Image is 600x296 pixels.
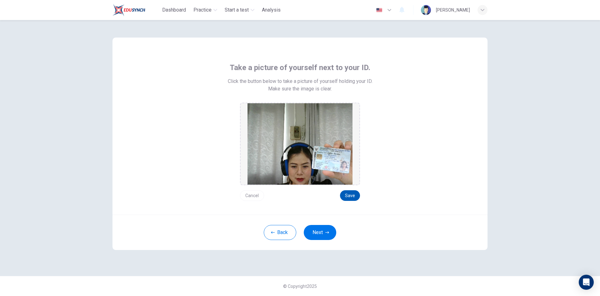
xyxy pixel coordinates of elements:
button: Next [304,225,336,240]
div: Open Intercom Messenger [579,275,594,290]
span: Start a test [225,6,249,14]
button: Dashboard [160,4,188,16]
span: Take a picture of yourself next to your ID. [230,63,370,73]
button: Back [264,225,296,240]
span: Make sure the image is clear. [268,85,332,93]
div: [PERSON_NAME] [436,6,470,14]
button: Practice [191,4,220,16]
button: Analysis [259,4,283,16]
img: en [375,8,383,13]
button: Save [340,190,360,201]
span: © Copyright 2025 [283,284,317,289]
button: Cancel [240,190,264,201]
span: Click the button below to take a picture of yourself holding your ID. [228,78,372,85]
img: Train Test logo [112,4,145,16]
img: Profile picture [421,5,431,15]
span: Practice [193,6,212,14]
a: Train Test logo [112,4,160,16]
span: Analysis [262,6,281,14]
img: preview screemshot [247,103,352,185]
button: Start a test [222,4,257,16]
span: Dashboard [162,6,186,14]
